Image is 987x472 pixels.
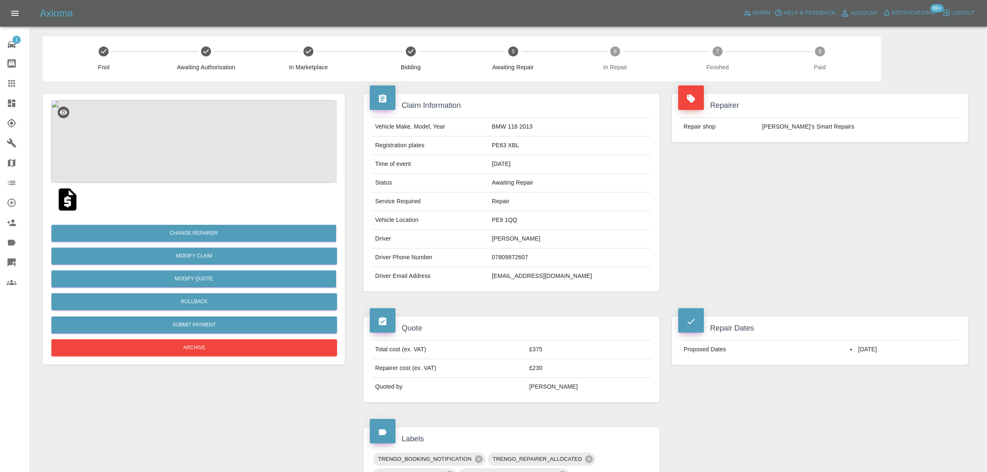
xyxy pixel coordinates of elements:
td: [EMAIL_ADDRESS][DOMAIN_NAME] [489,267,651,285]
div: TRENGO_REPAIRER_ALLOCATED [488,453,596,466]
button: Notifications [880,7,937,19]
span: TRENGO_REPAIRER_ALLOCATED [488,454,587,464]
h5: Axioma [40,7,73,20]
span: Admin [752,8,771,18]
td: BMW 116 2013 [489,118,651,136]
button: Change Repairer [51,225,336,242]
td: Driver Phone Number [372,248,489,267]
span: In Marketplace [261,63,356,71]
td: Repair shop [680,118,759,136]
td: [PERSON_NAME] [489,230,651,248]
li: [DATE] [850,345,956,354]
td: Time of event [372,155,489,174]
a: Admin [741,7,773,19]
td: [PERSON_NAME] [526,378,651,396]
td: Repair [489,192,651,211]
text: 7 [716,49,719,54]
td: Repairer cost (ex. VAT) [372,359,526,378]
td: [DATE] [489,155,651,174]
span: Awaiting Authorisation [158,63,254,71]
button: Submit Payment [51,316,337,333]
button: Logout [940,7,977,19]
td: [PERSON_NAME]’s Smart Repairs [759,118,960,136]
td: Driver Email Address [372,267,489,285]
td: Quoted by [372,378,526,396]
button: Rollback [51,293,337,310]
span: Paid [772,63,868,71]
td: Status [372,174,489,192]
td: Driver [372,230,489,248]
td: Vehicle Make, Model, Year [372,118,489,136]
span: Awaiting Repair [465,63,561,71]
span: 99+ [930,4,943,12]
td: Proposed Dates [680,341,847,359]
button: Help & Feedback [772,7,837,19]
text: 8 [819,49,822,54]
h4: Labels [370,433,653,445]
span: Finished [670,63,766,71]
td: £375 [526,341,651,359]
button: Archive [51,339,337,356]
span: Notifications [892,8,935,18]
h4: Claim Information [370,100,653,111]
h4: Repairer [678,100,962,111]
span: TRENGO_BOOKING_NOTIFICATION [373,454,477,464]
a: Modify Claim [51,248,337,265]
button: Modify Quote [51,270,336,287]
span: Logout [951,8,975,18]
td: Total cost (ex. VAT) [372,341,526,359]
span: 1 [12,36,21,44]
span: Fnol [56,63,152,71]
div: TRENGO_BOOKING_NOTIFICATION [373,453,485,466]
text: 6 [614,49,617,54]
img: qt_1SDg2yA4aDea5wMjr4vIDsw2 [54,186,81,213]
text: 5 [512,49,514,54]
span: Help & Feedback [783,8,835,18]
button: Open drawer [5,3,25,23]
span: In Repair [567,63,663,71]
td: Registration plates [372,136,489,155]
h4: Repair Dates [678,323,962,334]
td: Awaiting Repair [489,174,651,192]
td: £230 [526,359,651,378]
a: Account [838,7,880,20]
td: Service Required [372,192,489,211]
h4: Quote [370,323,653,334]
td: PE9 1QQ [489,211,651,230]
td: 07809872607 [489,248,651,267]
td: PE63 XBL [489,136,651,155]
span: Bidding [363,63,458,71]
td: Vehicle Location [372,211,489,230]
img: fc7f74f7-34f9-4537-9565-4ceeed99abd1 [51,100,337,183]
span: Account [851,9,878,18]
